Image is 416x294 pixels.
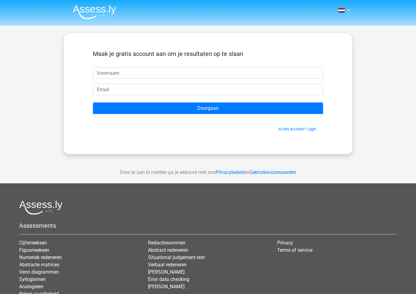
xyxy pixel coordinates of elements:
input: Doorgaan [93,102,323,114]
a: Abstracte matrices [19,262,59,268]
a: Redactiesommen [148,240,185,246]
a: Venn diagrammen [19,269,59,275]
a: Error data checking [148,276,189,282]
a: Privacy [277,240,293,246]
img: Assessly [73,5,116,19]
a: Al een account? Login [278,127,316,131]
a: Terms of service [277,247,312,253]
a: Cijferreeksen [19,240,47,246]
a: Syllogismen [19,276,46,282]
h5: Assessments [19,222,397,229]
a: Analogieen [19,284,43,289]
input: Voornaam [93,67,323,79]
a: Gebruiksvoorwaarden [249,169,296,175]
h5: Maak je gratis account aan om je resultaten op te slaan [93,50,323,57]
input: Email [93,84,323,95]
a: Privacybeleid [216,169,244,175]
img: Assessly logo [19,200,62,215]
a: Numeriek redeneren [19,254,62,260]
a: Figuurreeksen [19,247,49,253]
a: Verbaal redeneren [148,262,187,268]
a: Situational judgement test [148,254,205,260]
a: [PERSON_NAME] [148,269,185,275]
a: [PERSON_NAME] [148,284,185,289]
a: Abstract redeneren [148,247,188,253]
